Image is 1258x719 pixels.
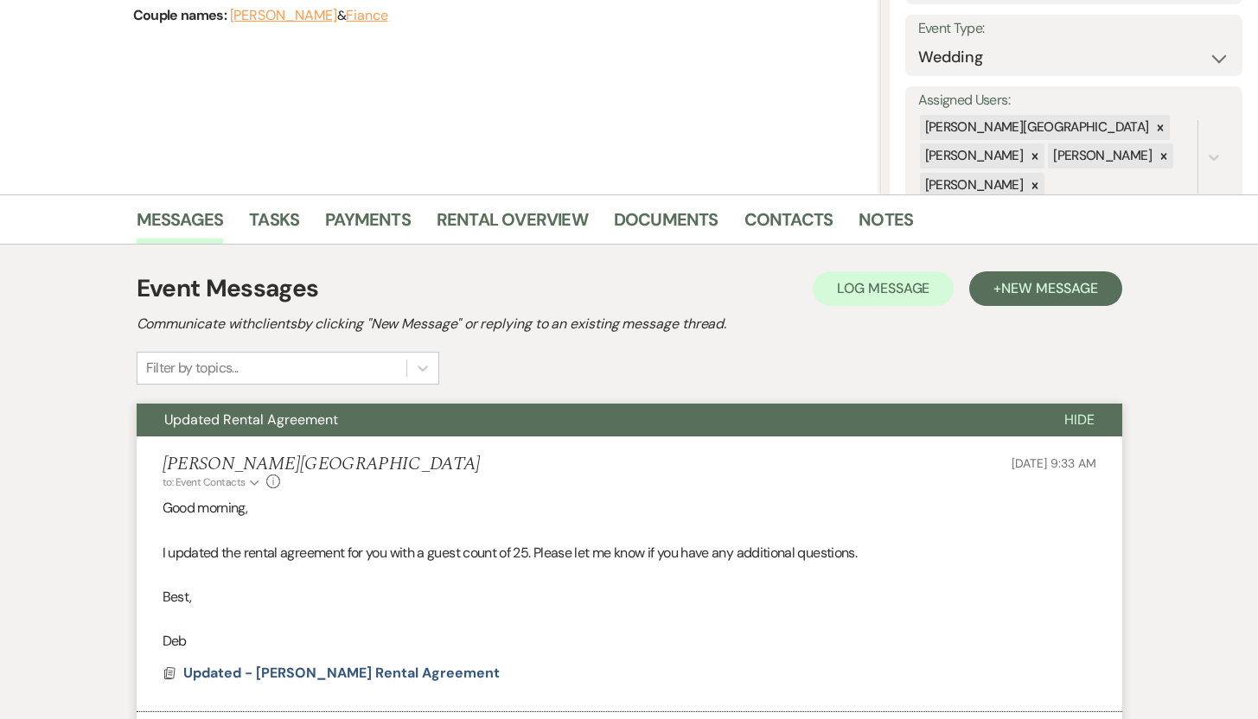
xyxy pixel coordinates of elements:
[437,206,588,244] a: Rental Overview
[918,16,1230,41] label: Event Type:
[918,88,1230,113] label: Assigned Users:
[163,586,1096,608] p: Best,
[614,206,718,244] a: Documents
[183,664,500,682] span: Updated - [PERSON_NAME] Rental Agreement
[920,143,1026,169] div: [PERSON_NAME]
[137,404,1037,436] button: Updated Rental Agreement
[325,206,411,244] a: Payments
[859,206,913,244] a: Notes
[137,270,319,307] h1: Event Messages
[920,173,1026,198] div: [PERSON_NAME]
[163,474,262,490] button: to: Event Contacts
[163,454,481,475] h5: [PERSON_NAME][GEOGRAPHIC_DATA]
[744,206,833,244] a: Contacts
[969,271,1121,306] button: +New Message
[163,475,246,489] span: to: Event Contacts
[146,358,239,379] div: Filter by topics...
[837,279,929,297] span: Log Message
[137,314,1122,334] h2: Communicate with clients by clicking "New Message" or replying to an existing message thread.
[1012,455,1095,471] span: [DATE] 9:33 AM
[1064,410,1095,429] span: Hide
[183,663,504,684] button: Updated - [PERSON_NAME] Rental Agreement
[163,542,1096,564] p: I updated the rental agreement for you with a guest count of 25. Please let me know if you have a...
[920,115,1152,140] div: [PERSON_NAME][GEOGRAPHIC_DATA]
[249,206,299,244] a: Tasks
[163,630,1096,652] p: Deb
[1001,279,1097,297] span: New Message
[813,271,954,306] button: Log Message
[1048,143,1154,169] div: [PERSON_NAME]
[1037,404,1122,436] button: Hide
[137,206,224,244] a: Messages
[230,7,388,24] span: &
[163,497,1096,519] p: Good morning,
[133,6,230,24] span: Couple names:
[346,9,388,22] button: Fiance
[164,410,338,429] span: Updated Rental Agreement
[230,9,337,22] button: [PERSON_NAME]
